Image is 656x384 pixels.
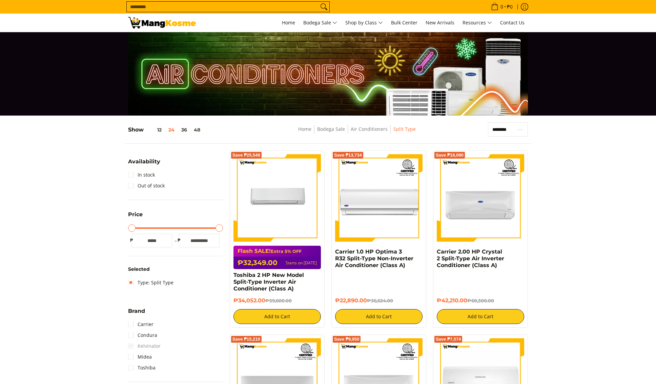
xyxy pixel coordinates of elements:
span: Save ₱9,950 [334,337,360,341]
span: Contact Us [500,19,525,26]
a: New Arrivals [422,14,458,32]
a: Out of stock [128,180,165,191]
a: Carrier 2.00 HP Crystal 2 Split-Type Air Inverter Conditioner (Class A) [437,248,504,268]
span: Resources [463,19,492,27]
del: ₱59,600.00 [265,298,292,303]
img: Carrier 1.0 HP Optima 3 R32 Split-Type Non-Inverter Air Conditioner (Class A) [335,154,423,242]
button: Add to Cart [233,309,321,324]
span: Save ₱15,210 [232,337,260,341]
span: Kelvinator [128,341,161,351]
button: Search [319,2,329,12]
a: Home [279,14,299,32]
span: ₱ [128,237,135,244]
h6: ₱22,890.00 [335,297,423,304]
h6: ₱42,210.00 [437,297,524,304]
button: 12 [144,127,165,133]
summary: Open [128,212,143,222]
span: Shop by Class [345,19,383,27]
span: Save ₱7,574 [436,337,461,341]
span: Save ₱25,548 [232,153,260,157]
span: Home [282,19,295,26]
a: Bulk Center [388,14,421,32]
a: Condura [128,330,157,341]
a: Toshiba [128,362,156,373]
span: Availability [128,159,160,164]
a: Carrier 1.0 HP Optima 3 R32 Split-Type Non-Inverter Air Conditioner (Class A) [335,248,413,268]
button: Add to Cart [437,309,524,324]
a: Carrier [128,319,153,330]
h6: Selected [128,266,223,272]
span: Save ₱18,090 [436,153,464,157]
a: Bodega Sale [300,14,341,32]
span: Save ₱13,734 [334,153,362,157]
span: Split Type [393,125,416,134]
a: Resources [459,14,495,32]
summary: Open [128,159,160,169]
h5: Show [128,126,204,133]
a: Home [298,126,311,132]
a: In stock [128,169,155,180]
span: Bulk Center [391,19,417,26]
a: Bodega Sale [317,126,345,132]
nav: Breadcrumbs [250,125,463,140]
span: ₱0 [506,4,514,9]
summary: Open [128,308,145,319]
del: ₱60,300.00 [467,298,494,303]
a: Air Conditioners [351,126,388,132]
span: Price [128,212,143,217]
span: • [489,3,515,11]
a: Midea [128,351,152,362]
del: ₱36,624.00 [367,298,393,303]
nav: Main Menu [203,14,528,32]
span: Brand [128,308,145,314]
h6: ₱34,052.00 [233,297,321,304]
button: 24 [165,127,178,133]
a: Shop by Class [342,14,386,32]
span: ₱ [176,237,182,244]
img: Bodega Sale Aircon l Mang Kosme: Home Appliances Warehouse Sale Split Type [128,17,196,28]
img: Toshiba 2 HP New Model Split-Type Inverter Air Conditioner (Class A) [233,154,321,242]
a: Toshiba 2 HP New Model Split-Type Inverter Air Conditioner (Class A) [233,272,304,292]
a: Type: Split Type [128,277,173,288]
img: Carrier 2.00 HP Crystal 2 Split-Type Air Inverter Conditioner (Class A) [437,154,524,242]
button: 48 [190,127,204,133]
a: Contact Us [497,14,528,32]
span: Bodega Sale [303,19,337,27]
span: 0 [499,4,504,9]
button: 36 [178,127,190,133]
span: New Arrivals [426,19,454,26]
button: Add to Cart [335,309,423,324]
